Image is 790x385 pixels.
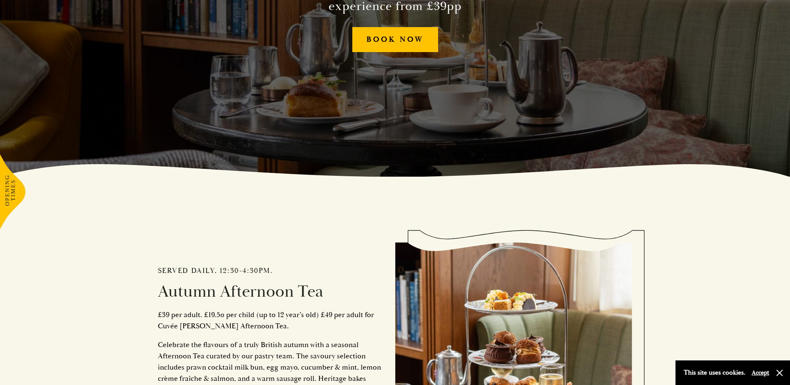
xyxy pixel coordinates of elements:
[158,282,383,302] h2: Autumn Afternoon Tea
[158,309,383,332] p: £39 per adult. £19.5o per child (up to 12 year’s old) £49 per adult for Cuvée [PERSON_NAME] After...
[684,367,745,379] p: This site uses cookies.
[158,266,383,275] h2: Served daily, 12:30-4:30pm.
[775,369,784,377] button: Close and accept
[752,369,769,377] button: Accept
[352,27,438,52] a: BOOK NOW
